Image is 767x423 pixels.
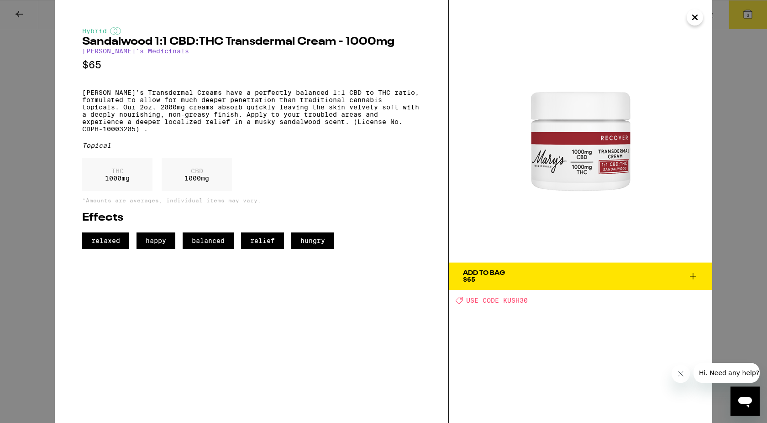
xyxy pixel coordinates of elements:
iframe: Message from company [693,363,760,383]
iframe: Close message [672,365,690,383]
span: relief [241,232,284,249]
div: Hybrid [82,27,421,35]
iframe: Button to launch messaging window [730,387,760,416]
span: balanced [183,232,234,249]
h2: Effects [82,212,421,223]
div: Topical [82,142,421,149]
p: CBD [184,167,209,175]
h2: Sandalwood 1:1 CBD:THC Transdermal Cream - 1000mg [82,36,421,47]
span: $65 [463,276,475,283]
button: Add To Bag$65 [449,263,712,290]
div: Add To Bag [463,270,505,276]
div: 1000 mg [162,158,232,191]
img: hybridColor.svg [110,27,121,35]
button: Close [687,9,703,26]
p: *Amounts are averages, individual items may vary. [82,197,421,203]
p: THC [105,167,130,175]
span: USE CODE KUSH30 [466,297,528,304]
p: [PERSON_NAME]’s Transdermal Creams have a perfectly balanced 1:1 CBD to THC ratio, formulated to ... [82,89,421,133]
div: 1000 mg [82,158,152,191]
span: relaxed [82,232,129,249]
p: $65 [82,59,421,71]
span: hungry [291,232,334,249]
span: happy [137,232,175,249]
a: [PERSON_NAME]'s Medicinals [82,47,189,55]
